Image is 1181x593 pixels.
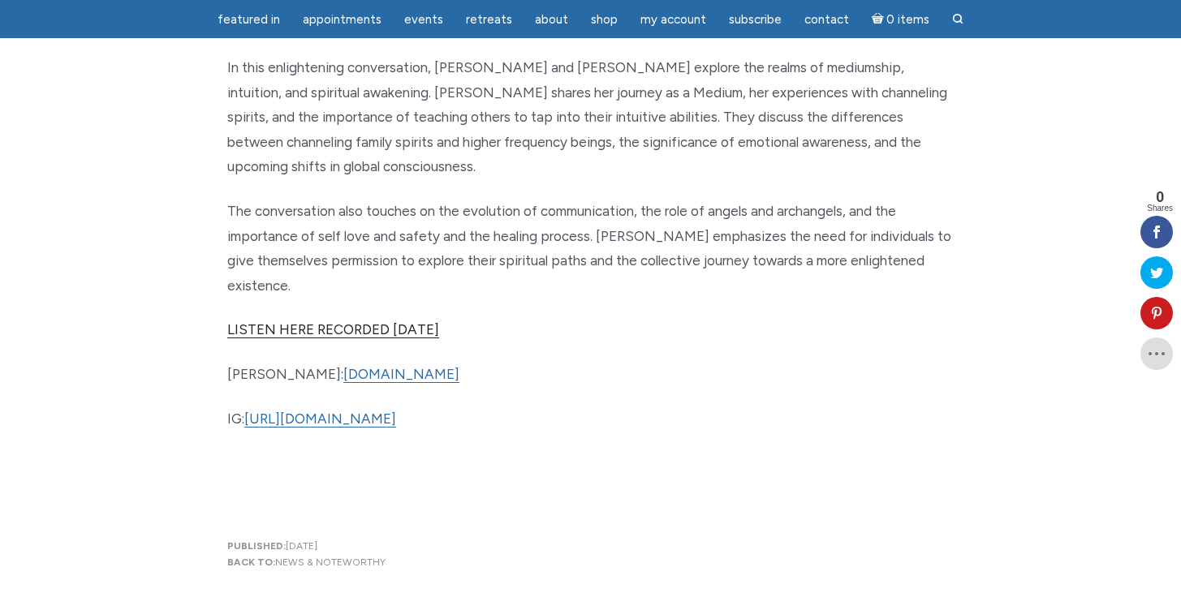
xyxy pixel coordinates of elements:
[525,4,578,36] a: About
[631,4,716,36] a: My Account
[1147,204,1173,213] span: Shares
[244,410,396,428] a: [URL][DOMAIN_NAME]
[404,12,443,27] span: Events
[208,4,290,36] a: featured in
[466,12,512,27] span: Retreats
[275,556,386,568] a: News & Noteworthy
[804,12,849,27] span: Contact
[886,14,929,26] span: 0 items
[227,199,954,298] p: The conversation also touches on the evolution of communication, the role of angels and archangel...
[535,12,568,27] span: About
[343,366,459,383] a: [DOMAIN_NAME]
[872,12,887,27] i: Cart
[293,4,391,36] a: Appointments
[719,4,791,36] a: Subscribe
[591,12,618,27] span: Shop
[729,12,782,27] span: Subscribe
[227,55,954,179] p: In this enlightening conversation, [PERSON_NAME] and [PERSON_NAME] explore the realms of mediumsh...
[640,12,706,27] span: My Account
[227,406,954,432] p: IG:
[303,12,381,27] span: Appointments
[456,4,522,36] a: Retreats
[227,321,439,338] a: LISTEN HERE RECORDED [DATE]
[862,2,940,36] a: Cart0 items
[227,540,286,552] b: Published:
[795,4,859,36] a: Contact
[581,4,627,36] a: Shop
[227,539,954,569] p: [DATE]
[394,4,453,36] a: Events
[218,12,280,27] span: featured in
[227,556,275,568] b: Back to:
[1147,190,1173,204] span: 0
[227,362,954,387] p: [PERSON_NAME]:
